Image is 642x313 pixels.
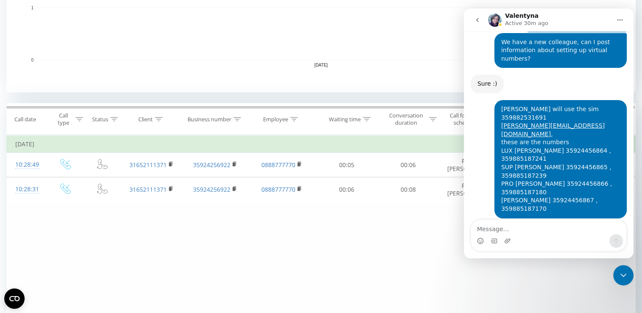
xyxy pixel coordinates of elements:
[613,265,634,285] iframe: Intercom live chat
[464,8,634,258] iframe: Intercom live chat
[129,185,167,193] a: 31652111371
[316,177,378,202] td: 00:06
[53,112,73,126] div: Call type
[261,161,295,169] a: 0888777770
[4,288,25,309] button: Open CMP widget
[316,153,378,177] td: 00:05
[263,116,288,123] div: Employee
[129,161,167,169] a: 31652111371
[31,6,34,10] text: 1
[7,136,636,153] td: [DATE]
[314,63,328,67] text: [DATE]
[377,153,439,177] td: 00:06
[193,161,230,169] a: 35924256922
[439,153,502,177] td: Portal: [PERSON_NAME]
[15,181,37,198] div: 10:28:31
[329,116,361,123] div: Waiting time
[15,156,37,173] div: 10:28:49
[377,177,439,202] td: 00:08
[193,185,230,193] a: 35924256922
[446,112,491,126] div: Call forwarding scheme title
[385,112,427,126] div: Conversation duration
[31,58,34,62] text: 0
[188,116,231,123] div: Business number
[14,116,36,123] div: Call date
[92,116,108,123] div: Status
[439,177,502,202] td: Portal: [PERSON_NAME]
[261,185,295,193] a: 0888777770
[138,116,153,123] div: Client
